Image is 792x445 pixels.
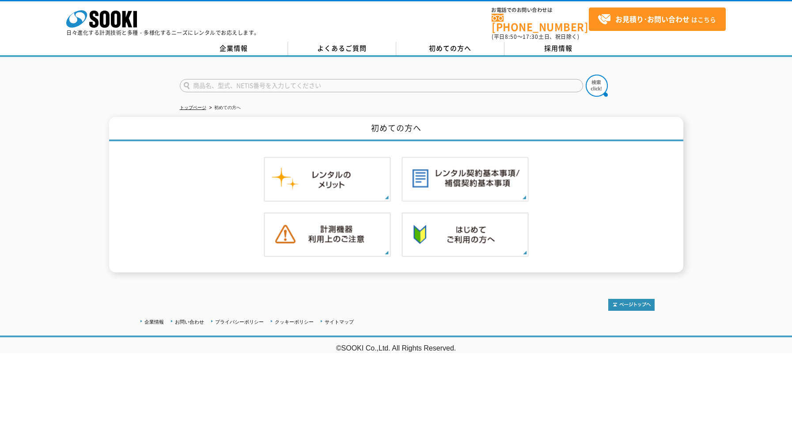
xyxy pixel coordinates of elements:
[586,75,608,97] img: btn_search.png
[402,212,529,257] img: 初めての方へ
[175,319,204,324] a: お問い合わせ
[180,105,206,110] a: トップページ
[589,8,726,31] a: お見積り･お問い合わせはこちら
[325,319,354,324] a: サイトマップ
[492,33,579,41] span: (平日 ～ 土日、祝日除く)
[492,8,589,13] span: お電話でのお問い合わせは
[275,319,314,324] a: クッキーポリシー
[598,13,716,26] span: はこちら
[144,319,164,324] a: 企業情報
[66,30,260,35] p: 日々進化する計測技術と多種・多様化するニーズにレンタルでお応えします。
[264,157,391,202] img: レンタルのメリット
[429,43,471,53] span: 初めての方へ
[615,14,690,24] strong: お見積り･お問い合わせ
[505,33,517,41] span: 8:50
[523,33,538,41] span: 17:30
[180,42,288,55] a: 企業情報
[109,117,683,141] h1: 初めての方へ
[608,299,655,311] img: トップページへ
[402,157,529,202] img: レンタル契約基本事項／補償契約基本事項
[396,42,504,55] a: 初めての方へ
[208,103,241,113] li: 初めての方へ
[215,319,264,324] a: プライバシーポリシー
[492,14,589,32] a: [PHONE_NUMBER]
[288,42,396,55] a: よくあるご質問
[504,42,613,55] a: 採用情報
[180,79,583,92] input: 商品名、型式、NETIS番号を入力してください
[264,212,391,257] img: 計測機器ご利用上のご注意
